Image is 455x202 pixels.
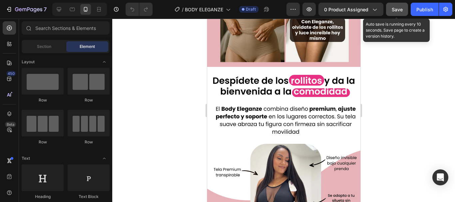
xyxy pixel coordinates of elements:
button: 7 [3,3,50,16]
div: Row [68,97,110,103]
span: BODY ELEGANZE [185,6,223,13]
span: Element [80,44,95,50]
div: Undo/Redo [126,3,153,16]
div: Open Intercom Messenger [432,169,448,185]
span: Section [37,44,51,50]
div: Text Block [68,194,110,200]
span: Toggle open [99,57,110,67]
div: Row [22,97,64,103]
div: Publish [416,6,433,13]
div: Row [22,139,64,145]
span: Draft [246,6,256,12]
span: Text [22,155,30,161]
div: Row [68,139,110,145]
div: Beta [5,122,16,127]
button: Save [386,3,408,16]
span: 0 product assigned [324,6,368,13]
input: Search Sections & Elements [22,21,110,35]
button: Publish [411,3,439,16]
p: 7 [44,5,47,13]
span: Save [392,7,403,12]
button: 0 product assigned [318,3,383,16]
span: / [182,6,184,13]
div: Heading [22,194,64,200]
iframe: Design area [207,19,360,202]
span: Toggle open [99,153,110,164]
span: Layout [22,59,35,65]
div: 450 [6,71,16,76]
